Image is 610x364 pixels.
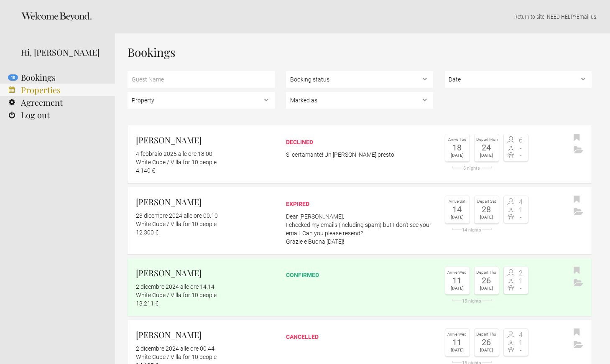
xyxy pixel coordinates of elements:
[8,74,18,81] flynt-notification-badge: 10
[445,166,499,171] div: 6 nights
[514,13,544,20] a: Return to site
[447,338,467,346] div: 11
[128,187,592,254] a: [PERSON_NAME] 23 dicembre 2024 alle ore 00:10 White Cube / Villa for 10 people 12.300 € expired D...
[136,220,275,228] div: White Cube / Villa for 10 people
[136,158,275,166] div: White Cube / Villa for 10 people
[516,285,526,292] span: -
[136,150,212,157] flynt-date-display: 4 febbraio 2025 alle ore 18:00
[477,346,497,354] div: [DATE]
[447,198,467,205] div: Arrive Sat
[477,152,497,159] div: [DATE]
[477,285,497,292] div: [DATE]
[136,267,275,279] h2: [PERSON_NAME]
[445,299,499,303] div: 15 nights
[516,207,526,214] span: 1
[572,339,585,351] button: Archive
[447,143,467,152] div: 18
[128,71,275,88] input: Guest Name
[477,331,497,338] div: Depart Thu
[286,71,433,88] select: , ,
[447,152,467,159] div: [DATE]
[516,340,526,346] span: 1
[477,136,497,143] div: Depart Mon
[516,199,526,206] span: 4
[477,143,497,152] div: 24
[477,198,497,205] div: Depart Sat
[572,326,582,339] button: Bookmark
[447,136,467,143] div: Arrive Tue
[128,125,592,183] a: [PERSON_NAME] 4 febbraio 2025 alle ore 18:00 White Cube / Villa for 10 people 4.140 € declined Si...
[136,291,275,299] div: White Cube / Villa for 10 people
[445,71,592,88] select: ,
[286,138,433,146] div: declined
[445,228,499,232] div: 14 nights
[447,205,467,214] div: 14
[128,46,592,59] h1: Bookings
[136,300,158,307] flynt-currency: 13.211 €
[286,212,433,246] p: Dear [PERSON_NAME], I checked my emails (including spam) but I don’t see your email. Can you plea...
[447,331,467,338] div: Arrive Wed
[477,205,497,214] div: 28
[136,134,275,146] h2: [PERSON_NAME]
[572,193,582,206] button: Bookmark
[572,144,585,157] button: Archive
[447,276,467,285] div: 11
[136,167,155,174] flynt-currency: 4.140 €
[516,347,526,354] span: -
[136,212,218,219] flynt-date-display: 23 dicembre 2024 alle ore 00:10
[21,46,102,59] div: Hi, [PERSON_NAME]
[286,150,433,159] p: Si certamante! Un [PERSON_NAME] presto
[286,333,433,341] div: cancelled
[128,13,597,21] p: | NEED HELP? .
[136,353,275,361] div: White Cube / Villa for 10 people
[516,278,526,285] span: 1
[136,328,275,341] h2: [PERSON_NAME]
[516,145,526,152] span: -
[477,214,497,221] div: [DATE]
[286,92,433,109] select: , , ,
[447,285,467,292] div: [DATE]
[136,345,214,352] flynt-date-display: 2 dicembre 2024 alle ore 00:44
[516,152,526,159] span: -
[477,269,497,276] div: Depart Thu
[128,258,592,316] a: [PERSON_NAME] 2 dicembre 2024 alle ore 14:14 White Cube / Villa for 10 people 13.211 € confirmed ...
[286,271,433,279] div: confirmed
[136,196,275,208] h2: [PERSON_NAME]
[577,13,596,20] a: Email us
[447,269,467,276] div: Arrive Wed
[572,277,585,290] button: Archive
[516,214,526,221] span: -
[516,137,526,144] span: 6
[516,270,526,277] span: 2
[516,332,526,339] span: 4
[447,214,467,221] div: [DATE]
[136,229,158,236] flynt-currency: 12.300 €
[136,283,214,290] flynt-date-display: 2 dicembre 2024 alle ore 14:14
[572,265,582,277] button: Bookmark
[477,276,497,285] div: 26
[477,338,497,346] div: 26
[572,132,582,144] button: Bookmark
[286,200,433,208] div: expired
[572,206,585,219] button: Archive
[447,346,467,354] div: [DATE]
